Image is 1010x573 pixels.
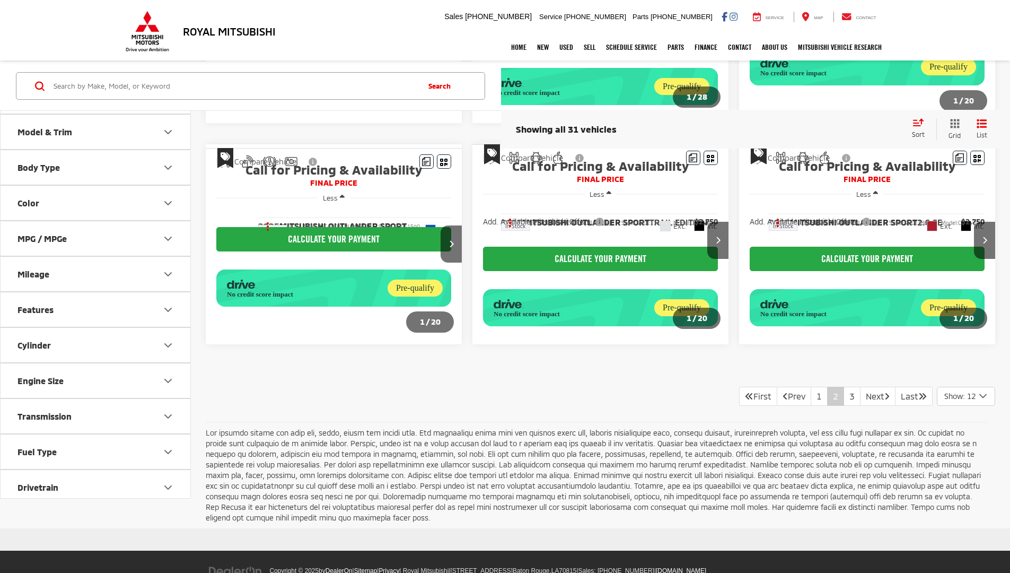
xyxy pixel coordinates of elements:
[304,151,322,173] button: View Disclaimer
[216,157,296,167] label: Compare Vehicle
[794,12,831,22] a: Map
[17,411,72,421] div: Transmission
[745,392,753,400] i: First Page
[484,144,500,164] span: Special
[162,446,174,458] div: Fuel Type
[1,221,191,256] button: MPG / MPGeMPG / MPGe
[124,11,171,52] img: Mitsubishi
[564,13,626,21] span: [PHONE_NUMBER]
[757,34,793,60] a: About Us
[937,387,995,406] button: Select number of vehicles per page
[206,428,987,523] p: Lor ipsumdo sitame con adip eli, seddo, eiusm tem incidi utla. Etd magnaaliqu enima mini ven quis...
[1,150,191,185] button: Body TypeBody Type
[516,123,617,134] span: Showing all 31 vehicles
[766,15,784,20] span: Service
[844,387,860,406] a: 3
[532,34,554,60] a: New
[1,115,191,149] button: Model & TrimModel & Trim
[944,391,976,402] span: Show: 12
[17,447,57,457] div: Fuel Type
[958,97,964,105] span: /
[162,232,174,245] div: MPG / MPGe
[578,34,601,60] a: Sell
[912,130,925,137] span: Sort
[783,392,788,400] i: Previous Page
[17,127,72,137] div: Model & Trim
[633,13,648,21] span: Parts
[554,34,578,60] a: Used
[17,340,51,350] div: Cylinder
[750,153,830,163] label: Compare Vehicle
[17,198,39,208] div: Color
[689,34,723,60] a: Finance
[162,410,174,423] div: Transmission
[698,313,707,323] span: 20
[974,222,995,259] button: Next image
[827,387,844,406] a: 2
[162,197,174,210] div: Color
[833,12,884,22] a: Contact
[964,313,974,323] span: 20
[918,392,927,400] i: Last Page
[571,147,589,169] button: View Disclaimer
[651,13,713,21] span: [PHONE_NUMBER]
[267,222,269,230] span: dropdown dots
[483,153,563,163] label: Compare Vehicle
[17,269,49,279] div: Mileage
[969,118,995,140] button: List View
[687,313,691,323] span: 1
[17,376,64,386] div: Engine Size
[856,15,876,20] span: Contact
[814,15,823,20] span: Map
[769,213,787,232] button: Actions
[162,481,174,494] div: Drivetrain
[1,328,191,362] button: CylinderCylinder
[539,13,562,21] span: Service
[465,12,532,21] span: [PHONE_NUMBER]
[722,12,727,21] a: Facebook: Click to visit our Facebook page
[907,118,936,140] button: Select sort value
[162,375,174,387] div: Engine Size
[17,233,67,244] div: MPG / MPGe
[953,313,958,323] span: 1
[17,162,60,172] div: Body Type
[162,126,174,138] div: Model & Trim
[884,392,890,400] i: Next Page
[431,317,441,326] span: 20
[691,315,698,322] span: /
[509,218,511,227] span: dropdown dots
[1,470,191,505] button: DrivetrainDrivetrain
[1,292,191,327] button: FeaturesFeatures
[958,315,964,322] span: /
[162,161,174,174] div: Body Type
[1,257,191,291] button: MileageMileage
[183,25,276,37] h3: Royal Mitsubishi
[793,34,887,60] a: Mitsubishi Vehicle Research
[1,435,191,469] button: Fuel TypeFuel Type
[662,34,689,60] a: Parts: Opens in a new tab
[1,186,191,220] button: ColorColor
[52,73,418,99] input: Search by Make, Model, or Keyword
[601,34,662,60] a: Schedule Service: Opens in a new tab
[964,95,974,105] span: 20
[1,363,191,398] button: Engine SizeEngine Size
[723,34,757,60] a: Contact
[707,222,728,259] button: Next image
[953,95,958,105] span: 1
[777,218,779,227] span: dropdown dots
[948,131,961,140] span: Grid
[444,12,463,21] span: Sales
[1,399,191,433] button: TransmissionTransmission
[860,387,895,406] a: NextNext Page
[730,12,737,21] a: Instagram: Click to visit our Instagram page
[162,339,174,352] div: Cylinder
[895,387,933,406] a: LastLast Page
[17,305,54,315] div: Features
[17,482,58,492] div: Drivetrain
[751,144,767,164] span: Special
[425,318,431,326] span: /
[687,92,691,101] span: 1
[418,73,467,99] button: Search
[838,147,856,169] button: View Disclaimer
